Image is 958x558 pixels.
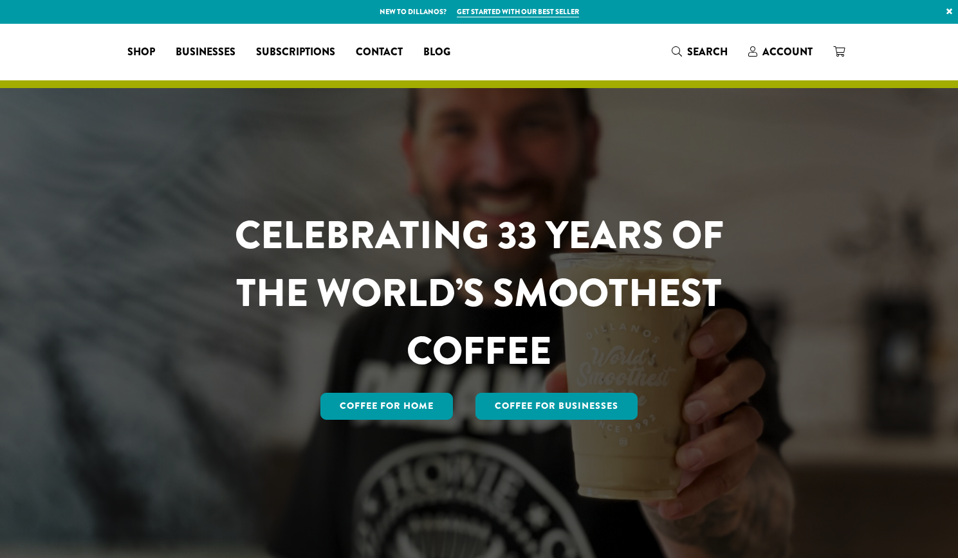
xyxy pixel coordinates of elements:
span: Shop [127,44,155,60]
span: Search [687,44,728,59]
h1: CELEBRATING 33 YEARS OF THE WORLD’S SMOOTHEST COFFEE [197,206,762,380]
a: Shop [117,42,165,62]
span: Contact [356,44,403,60]
a: Search [661,41,738,62]
a: Coffee for Home [320,393,453,420]
a: Get started with our best seller [457,6,579,17]
span: Subscriptions [256,44,335,60]
span: Businesses [176,44,235,60]
span: Blog [423,44,450,60]
span: Account [762,44,813,59]
a: Coffee For Businesses [475,393,638,420]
